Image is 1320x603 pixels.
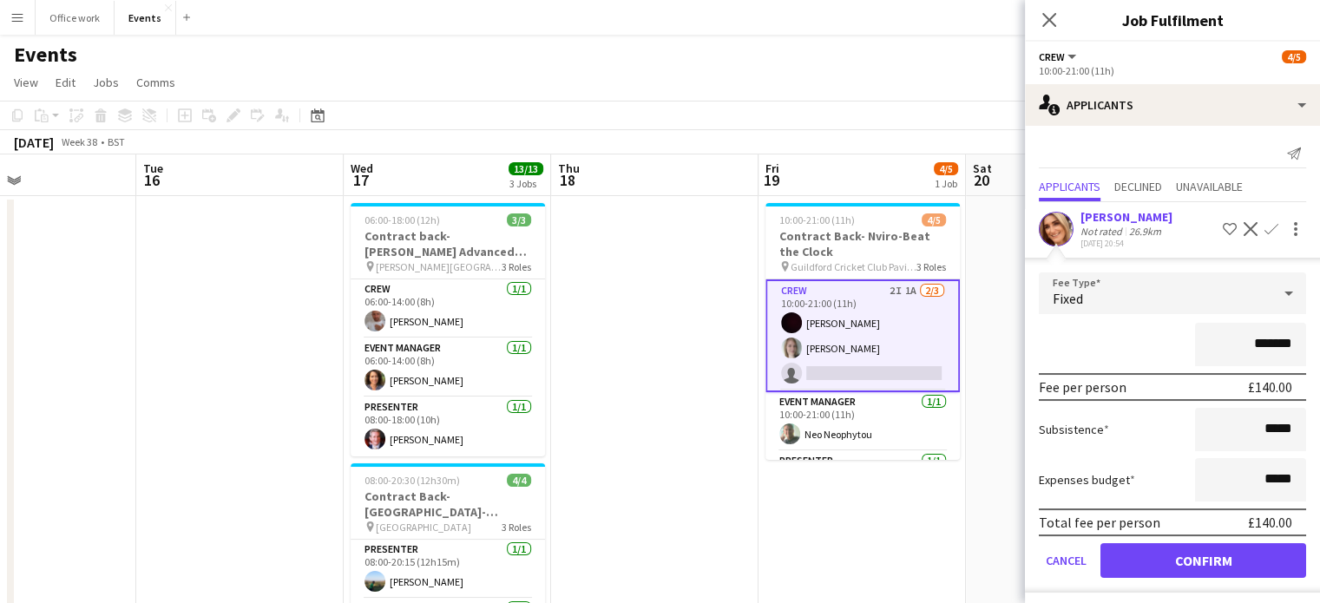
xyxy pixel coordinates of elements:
[1176,180,1243,193] span: Unavailable
[765,392,960,451] app-card-role: Event Manager1/110:00-21:00 (11h)Neo Neophytou
[376,521,471,534] span: [GEOGRAPHIC_DATA]
[1114,180,1162,193] span: Declined
[93,75,119,90] span: Jobs
[1039,514,1160,531] div: Total fee per person
[115,1,176,35] button: Events
[1080,209,1172,225] div: [PERSON_NAME]
[7,71,45,94] a: View
[1248,378,1292,396] div: £140.00
[765,161,779,176] span: Fri
[351,488,545,520] h3: Contract Back- [GEOGRAPHIC_DATA]-Animate
[364,213,440,226] span: 06:00-18:00 (12h)
[765,228,960,259] h3: Contract Back- Nviro-Beat the Clock
[1039,472,1135,488] label: Expenses budget
[509,177,542,190] div: 3 Jobs
[1039,378,1126,396] div: Fee per person
[14,75,38,90] span: View
[1100,543,1306,578] button: Confirm
[922,213,946,226] span: 4/5
[351,540,545,599] app-card-role: Presenter1/108:00-20:15 (12h15m)[PERSON_NAME]
[376,260,502,273] span: [PERSON_NAME][GEOGRAPHIC_DATA]
[14,134,54,151] div: [DATE]
[351,397,545,456] app-card-role: Presenter1/108:00-18:00 (10h)[PERSON_NAME]
[1039,543,1093,578] button: Cancel
[351,161,373,176] span: Wed
[1039,64,1306,77] div: 10:00-21:00 (11h)
[765,279,960,392] app-card-role: Crew2I1A2/310:00-21:00 (11h)[PERSON_NAME][PERSON_NAME]
[136,75,175,90] span: Comms
[1025,84,1320,126] div: Applicants
[1025,9,1320,31] h3: Job Fulfilment
[791,260,916,273] span: Guildford Cricket Club Pavilion
[1039,422,1109,437] label: Subsistence
[763,170,779,190] span: 19
[916,260,946,273] span: 3 Roles
[934,162,958,175] span: 4/5
[1248,514,1292,531] div: £140.00
[86,71,126,94] a: Jobs
[1080,238,1172,249] div: [DATE] 20:54
[1053,290,1083,307] span: Fixed
[56,75,76,90] span: Edit
[555,170,580,190] span: 18
[351,228,545,259] h3: Contract back- [PERSON_NAME] Advanced Materials- Chain Reaction
[36,1,115,35] button: Office work
[141,170,163,190] span: 16
[143,161,163,176] span: Tue
[973,161,992,176] span: Sat
[14,42,77,68] h1: Events
[765,203,960,460] app-job-card: 10:00-21:00 (11h)4/5Contract Back- Nviro-Beat the Clock Guildford Cricket Club Pavilion3 RolesCre...
[1039,180,1100,193] span: Applicants
[1039,50,1079,63] button: Crew
[509,162,543,175] span: 13/13
[108,135,125,148] div: BST
[1039,50,1065,63] span: Crew
[507,474,531,487] span: 4/4
[49,71,82,94] a: Edit
[558,161,580,176] span: Thu
[935,177,957,190] div: 1 Job
[502,521,531,534] span: 3 Roles
[348,170,373,190] span: 17
[507,213,531,226] span: 3/3
[57,135,101,148] span: Week 38
[364,474,460,487] span: 08:00-20:30 (12h30m)
[502,260,531,273] span: 3 Roles
[1282,50,1306,63] span: 4/5
[970,170,992,190] span: 20
[1080,225,1126,238] div: Not rated
[1126,225,1165,238] div: 26.9km
[129,71,182,94] a: Comms
[351,279,545,338] app-card-role: Crew1/106:00-14:00 (8h)[PERSON_NAME]
[779,213,855,226] span: 10:00-21:00 (11h)
[351,338,545,397] app-card-role: Event Manager1/106:00-14:00 (8h)[PERSON_NAME]
[351,203,545,456] app-job-card: 06:00-18:00 (12h)3/3Contract back- [PERSON_NAME] Advanced Materials- Chain Reaction [PERSON_NAME]...
[765,451,960,510] app-card-role: Presenter1/1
